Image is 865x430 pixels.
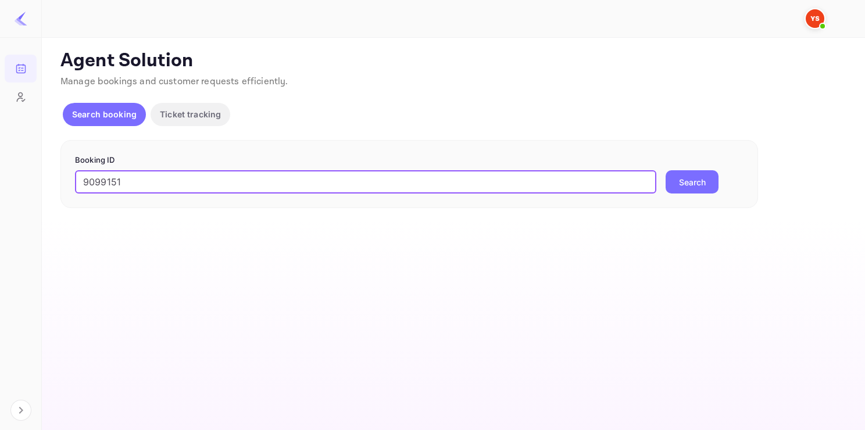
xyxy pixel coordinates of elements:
[806,9,824,28] img: Yandex Support
[666,170,719,193] button: Search
[160,108,221,120] p: Ticket tracking
[5,83,37,110] a: Customers
[72,108,137,120] p: Search booking
[10,400,31,421] button: Expand navigation
[60,49,844,73] p: Agent Solution
[60,76,288,88] span: Manage bookings and customer requests efficiently.
[5,55,37,81] a: Bookings
[14,12,28,26] img: LiteAPI
[75,170,656,193] input: Enter Booking ID (e.g., 63782194)
[75,155,744,166] p: Booking ID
